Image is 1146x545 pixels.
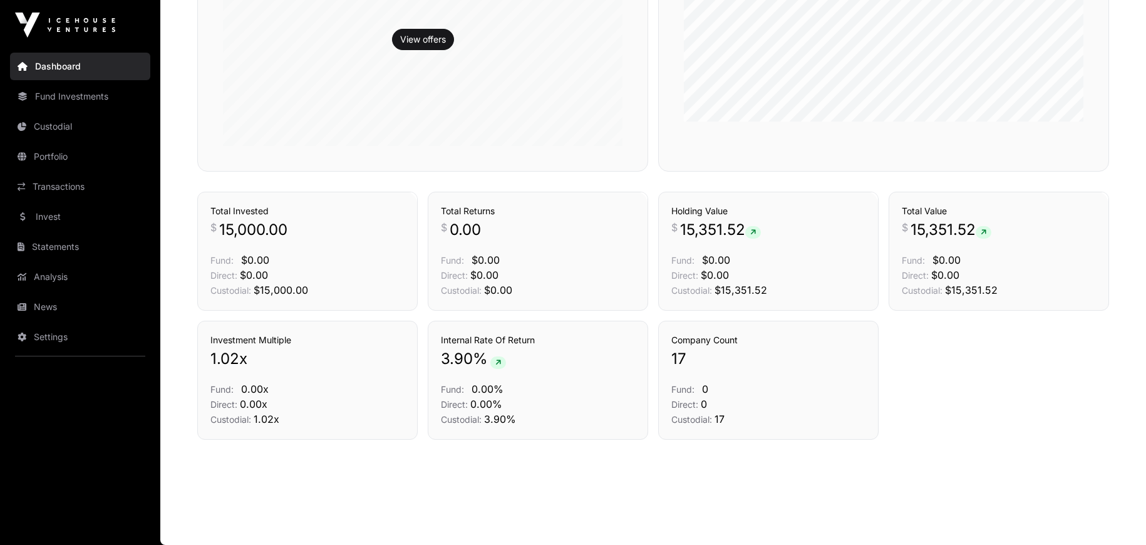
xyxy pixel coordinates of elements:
h3: Investment Multiple [210,334,405,346]
span: 3.90% [484,413,516,425]
h3: Holding Value [671,205,865,217]
a: Statements [10,233,150,261]
span: Custodial: [671,285,712,296]
a: Portfolio [10,143,150,170]
span: Custodial: [210,414,251,425]
span: 17 [671,349,686,369]
h3: Total Returns [441,205,635,217]
span: Direct: [210,399,237,410]
span: $0.00 [240,269,268,281]
span: $0.00 [701,269,729,281]
a: Analysis [10,263,150,291]
a: View offers [400,33,446,46]
span: Custodial: [671,414,712,425]
span: Fund: [671,384,694,395]
span: $0.00 [484,284,512,296]
span: $0.00 [931,269,959,281]
span: 15,351.52 [911,220,991,240]
span: Fund: [441,384,464,395]
span: 0.00% [470,398,502,410]
h3: Company Count [671,334,865,346]
span: Custodial: [902,285,942,296]
a: Custodial [10,113,150,140]
a: Transactions [10,173,150,200]
span: 0.00 [450,220,481,240]
span: Fund: [671,255,694,266]
span: Custodial: [441,285,482,296]
a: Dashboard [10,53,150,80]
span: x [239,349,247,369]
span: Direct: [902,270,929,281]
span: Direct: [671,399,698,410]
span: $ [210,220,217,235]
span: $15,351.52 [945,284,998,296]
span: 0.00% [472,383,503,395]
span: Custodial: [441,414,482,425]
span: $15,351.52 [715,284,767,296]
span: Direct: [441,399,468,410]
span: Fund: [210,384,234,395]
span: 3.90 [441,349,473,369]
span: $15,000.00 [254,284,308,296]
span: $0.00 [470,269,498,281]
span: % [473,349,488,369]
span: 0.00x [241,383,269,395]
span: $0.00 [241,254,269,266]
span: 1.02 [210,349,239,369]
span: 1.02x [254,413,279,425]
span: $0.00 [702,254,730,266]
span: $ [902,220,908,235]
span: 15,000.00 [219,220,287,240]
h3: Internal Rate Of Return [441,334,635,346]
a: Invest [10,203,150,231]
a: Fund Investments [10,83,150,110]
span: Direct: [210,270,237,281]
span: Direct: [671,270,698,281]
a: Settings [10,323,150,351]
button: View offers [392,29,454,50]
span: Fund: [441,255,464,266]
span: 0.00x [240,398,267,410]
span: $0.00 [932,254,961,266]
span: $ [671,220,678,235]
a: News [10,293,150,321]
span: Fund: [902,255,925,266]
span: 0 [702,383,708,395]
span: Custodial: [210,285,251,296]
iframe: Chat Widget [1083,485,1146,545]
span: 15,351.52 [680,220,761,240]
span: Fund: [210,255,234,266]
span: $0.00 [472,254,500,266]
h3: Total Invested [210,205,405,217]
h3: Total Value [902,205,1096,217]
span: 17 [715,413,725,425]
span: $ [441,220,447,235]
img: Icehouse Ventures Logo [15,13,115,38]
span: Direct: [441,270,468,281]
span: 0 [701,398,707,410]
